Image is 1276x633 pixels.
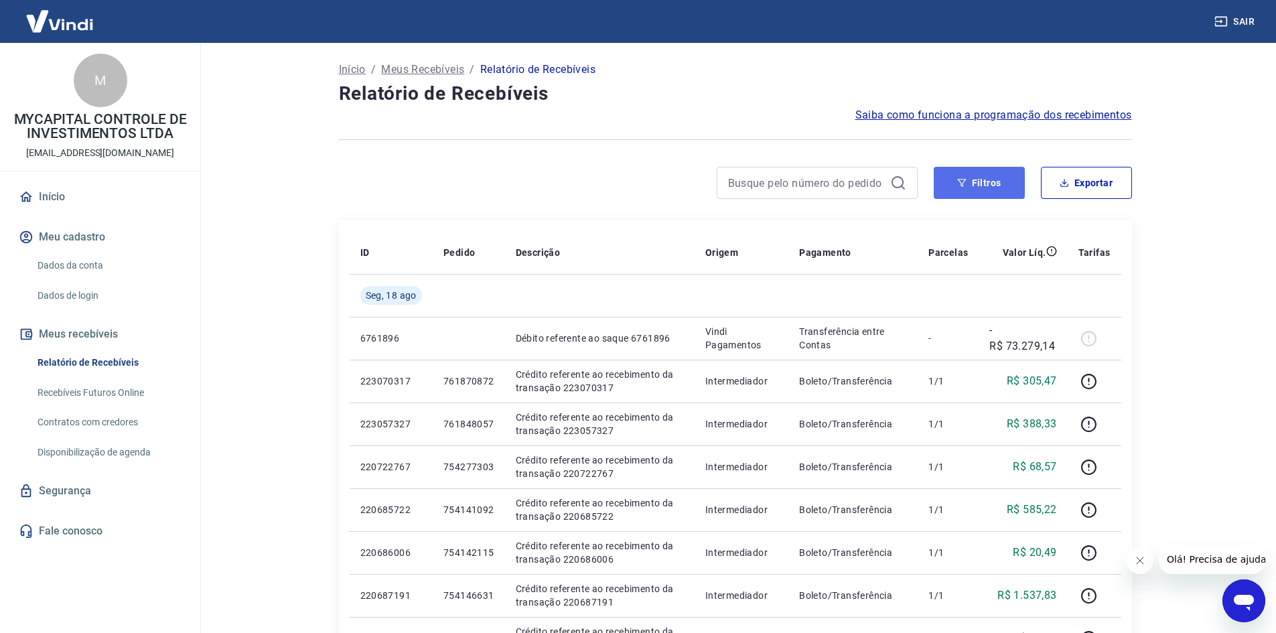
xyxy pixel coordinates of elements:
p: Parcelas [928,246,968,259]
p: R$ 305,47 [1007,373,1057,389]
p: Boleto/Transferência [799,546,907,559]
button: Filtros [934,167,1025,199]
p: R$ 1.537,83 [997,587,1056,604]
p: Intermediador [705,374,778,388]
p: Boleto/Transferência [799,460,907,474]
p: ID [360,246,370,259]
p: Tarifas [1078,246,1111,259]
p: Boleto/Transferência [799,417,907,431]
a: Início [16,182,184,212]
p: Intermediador [705,503,778,516]
a: Disponibilização de agenda [32,439,184,466]
p: 220722767 [360,460,422,474]
a: Contratos com credores [32,409,184,436]
p: / [470,62,474,78]
p: Valor Líq. [1003,246,1046,259]
button: Exportar [1041,167,1132,199]
p: 220685722 [360,503,422,516]
span: Olá! Precisa de ajuda? [8,9,113,20]
p: 1/1 [928,460,968,474]
a: Relatório de Recebíveis [32,349,184,376]
p: 1/1 [928,503,968,516]
p: R$ 20,49 [1013,545,1056,561]
p: Crédito referente ao recebimento da transação 223057327 [516,411,684,437]
p: Crédito referente ao recebimento da transação 220685722 [516,496,684,523]
p: 754142115 [443,546,494,559]
a: Dados de login [32,282,184,309]
p: Intermediador [705,589,778,602]
button: Meu cadastro [16,222,184,252]
p: [EMAIL_ADDRESS][DOMAIN_NAME] [26,146,174,160]
p: Boleto/Transferência [799,503,907,516]
a: Início [339,62,366,78]
p: - [928,332,968,345]
p: 754146631 [443,589,494,602]
iframe: Fechar mensagem [1127,547,1153,574]
p: 761848057 [443,417,494,431]
p: Intermediador [705,546,778,559]
p: 754277303 [443,460,494,474]
p: Pedido [443,246,475,259]
p: Crédito referente ao recebimento da transação 220722767 [516,453,684,480]
p: 761870872 [443,374,494,388]
p: R$ 68,57 [1013,459,1056,475]
p: Relatório de Recebíveis [480,62,595,78]
p: / [371,62,376,78]
p: MYCAPITAL CONTROLE DE INVESTIMENTOS LTDA [11,113,190,141]
button: Sair [1212,9,1260,34]
img: Vindi [16,1,103,42]
p: Crédito referente ao recebimento da transação 220686006 [516,539,684,566]
p: 220687191 [360,589,422,602]
p: 223057327 [360,417,422,431]
a: Segurança [16,476,184,506]
p: 1/1 [928,374,968,388]
p: Transferência entre Contas [799,325,907,352]
input: Busque pelo número do pedido [728,173,885,193]
p: Intermediador [705,460,778,474]
p: 6761896 [360,332,422,345]
p: 1/1 [928,417,968,431]
p: R$ 388,33 [1007,416,1057,432]
h4: Relatório de Recebíveis [339,80,1132,107]
p: Boleto/Transferência [799,374,907,388]
p: Boleto/Transferência [799,589,907,602]
p: 223070317 [360,374,422,388]
p: 754141092 [443,503,494,516]
div: M [74,54,127,107]
p: Vindi Pagamentos [705,325,778,352]
p: R$ 585,22 [1007,502,1057,518]
p: Descrição [516,246,561,259]
p: Débito referente ao saque 6761896 [516,332,684,345]
button: Meus recebíveis [16,320,184,349]
p: 1/1 [928,589,968,602]
p: -R$ 73.279,14 [989,322,1056,354]
p: Pagamento [799,246,851,259]
p: Intermediador [705,417,778,431]
iframe: Botão para abrir a janela de mensagens [1222,579,1265,622]
p: 1/1 [928,546,968,559]
a: Fale conosco [16,516,184,546]
span: Seg, 18 ago [366,289,417,302]
a: Saiba como funciona a programação dos recebimentos [855,107,1132,123]
p: Origem [705,246,738,259]
p: Crédito referente ao recebimento da transação 223070317 [516,368,684,395]
a: Recebíveis Futuros Online [32,379,184,407]
p: Crédito referente ao recebimento da transação 220687191 [516,582,684,609]
iframe: Mensagem da empresa [1159,545,1265,574]
a: Meus Recebíveis [381,62,464,78]
a: Dados da conta [32,252,184,279]
p: 220686006 [360,546,422,559]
